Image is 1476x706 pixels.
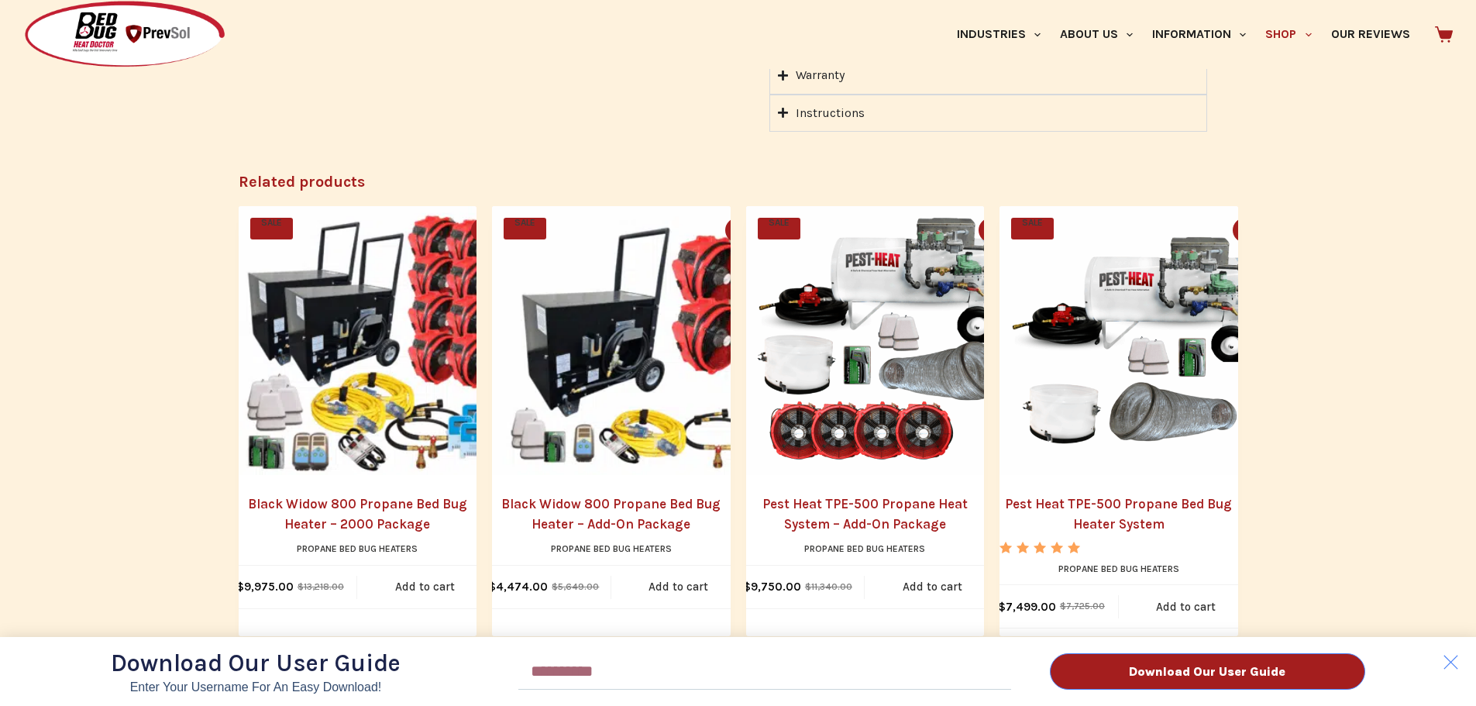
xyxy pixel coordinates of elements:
button: Open LiveChat chat widget [12,6,59,53]
span: Download Our User Guide [1129,666,1285,678]
button: Download Our User Guide [1050,653,1365,690]
span: Download Our User Guide [111,649,401,677]
p: Enter Your Username for an Easy Download! [111,681,401,694]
